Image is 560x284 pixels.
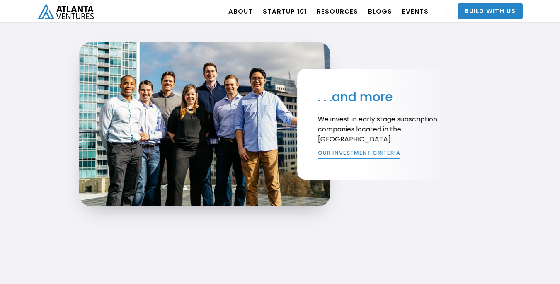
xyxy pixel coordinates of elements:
p: We invest in early stage subscription companies located in the [GEOGRAPHIC_DATA]. [318,114,464,144]
h2: . . .and more [318,90,464,104]
img: Atlanta Ventures Team [79,42,330,206]
a: Build With Us [458,3,523,19]
a: OUR INVESTMENT CRITERIA [318,149,400,159]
